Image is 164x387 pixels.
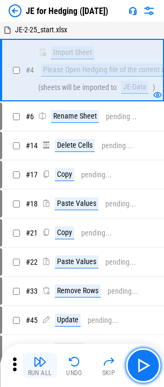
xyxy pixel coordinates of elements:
[121,81,148,94] div: JE-Data
[134,357,152,374] img: Main button
[55,197,98,210] div: Paste Values
[28,370,52,376] div: Run All
[15,25,67,34] span: JE-2-25_start.xlsx
[55,314,81,327] div: Update
[105,258,136,266] div: pending...
[33,355,46,368] img: Run All
[26,316,38,324] span: # 45
[106,113,137,121] div: pending...
[9,4,22,17] img: Back
[88,316,118,324] div: pending...
[55,285,101,298] div: Remove Rows
[55,168,74,181] div: Copy
[102,355,115,368] img: Skip
[91,353,126,378] button: Skip
[102,142,132,150] div: pending...
[66,370,82,376] div: Undo
[26,199,38,208] span: # 18
[142,4,155,17] img: Settings menu
[68,355,81,368] img: Undo
[26,141,38,150] span: # 14
[51,46,94,59] div: Import Sheet
[26,112,34,121] span: # 6
[55,139,95,152] div: Delete Cells
[26,170,38,179] span: # 17
[55,343,83,356] div: Auto Fill
[26,66,34,74] span: # 4
[105,200,136,208] div: pending...
[23,353,57,378] button: Run All
[26,6,108,16] div: JE for Hedging ([DATE])
[102,370,116,376] div: Skip
[26,287,38,295] span: # 33
[129,6,137,15] img: Support
[26,258,38,266] span: # 22
[81,229,112,237] div: pending...
[57,353,91,378] button: Undo
[81,171,112,179] div: pending...
[55,255,98,268] div: Paste Values
[108,287,138,295] div: pending...
[26,229,38,237] span: # 21
[51,110,99,123] div: Rename Sheet
[55,226,74,239] div: Copy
